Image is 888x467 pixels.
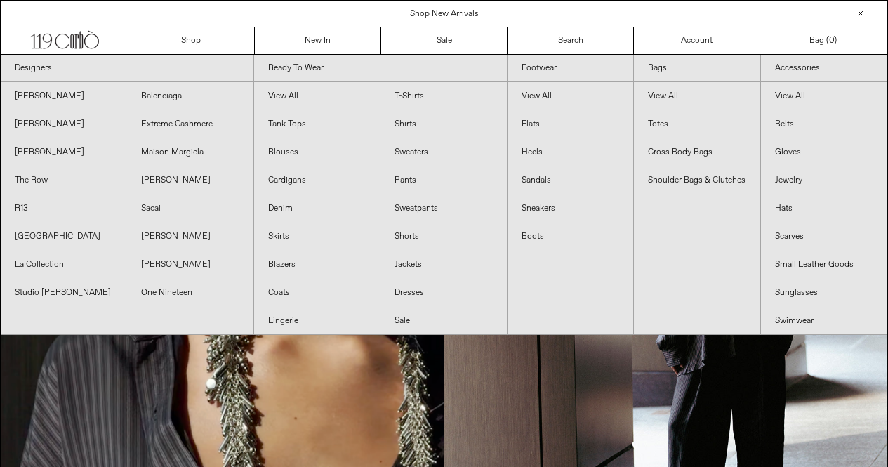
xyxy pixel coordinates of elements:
a: [PERSON_NAME] [127,223,253,251]
a: Totes [634,110,760,138]
a: La Collection [1,251,127,279]
a: Dresses [380,279,507,307]
a: Bags [634,55,760,82]
span: ) [829,34,837,47]
a: Blouses [254,138,380,166]
a: Sacai [127,195,253,223]
a: [PERSON_NAME] [127,166,253,195]
a: Balenciaga [127,82,253,110]
a: One Nineteen [127,279,253,307]
a: Sweatpants [380,195,507,223]
a: Boots [508,223,634,251]
a: New In [255,27,381,54]
a: Accessories [761,55,887,82]
a: Swimwear [761,307,887,335]
a: Ready To Wear [254,55,507,82]
a: The Row [1,166,127,195]
a: Cross Body Bags [634,138,760,166]
a: Extreme Cashmere [127,110,253,138]
a: Denim [254,195,380,223]
a: T-Shirts [380,82,507,110]
a: Tank Tops [254,110,380,138]
a: [PERSON_NAME] [1,82,127,110]
a: Sale [381,27,508,54]
a: View All [761,82,887,110]
span: 0 [829,35,834,46]
a: Heels [508,138,634,166]
a: Pants [380,166,507,195]
a: Account [634,27,760,54]
a: [PERSON_NAME] [127,251,253,279]
a: Sweaters [380,138,507,166]
a: Lingerie [254,307,380,335]
a: Footwear [508,55,634,82]
a: Sunglasses [761,279,887,307]
a: Bag () [760,27,887,54]
a: [PERSON_NAME] [1,110,127,138]
a: Skirts [254,223,380,251]
a: Coats [254,279,380,307]
a: Jackets [380,251,507,279]
a: Gloves [761,138,887,166]
a: Blazers [254,251,380,279]
a: View All [634,82,760,110]
a: Shop [128,27,255,54]
a: Shoulder Bags & Clutches [634,166,760,195]
a: Belts [761,110,887,138]
a: Designers [1,55,253,82]
a: R13 [1,195,127,223]
a: Sandals [508,166,634,195]
a: Shop New Arrivals [410,8,479,20]
a: View All [254,82,380,110]
a: [GEOGRAPHIC_DATA] [1,223,127,251]
a: Maison Margiela [127,138,253,166]
a: [PERSON_NAME] [1,138,127,166]
a: Shorts [380,223,507,251]
a: Studio [PERSON_NAME] [1,279,127,307]
a: View All [508,82,634,110]
a: Jewelry [761,166,887,195]
a: Search [508,27,634,54]
a: Shirts [380,110,507,138]
a: Cardigans [254,166,380,195]
a: Flats [508,110,634,138]
a: Small Leather Goods [761,251,887,279]
a: Sneakers [508,195,634,223]
a: Hats [761,195,887,223]
a: Scarves [761,223,887,251]
a: Sale [380,307,507,335]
